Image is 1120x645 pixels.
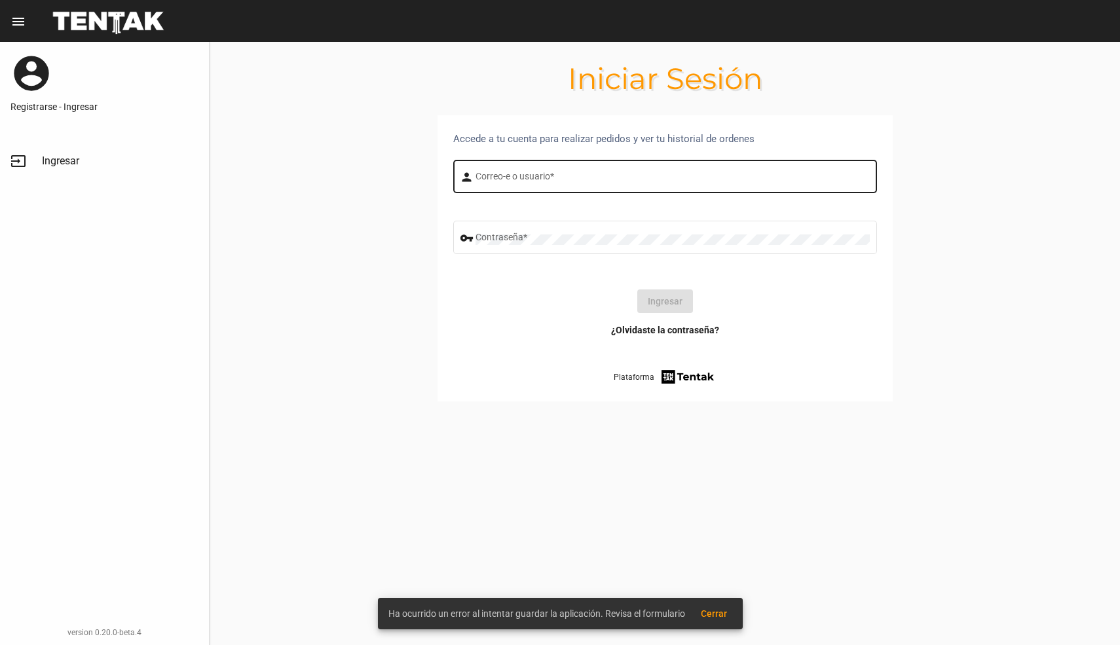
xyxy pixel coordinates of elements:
span: Ha ocurrido un error al intentar guardar la aplicación. Revisa el formulario [388,607,685,620]
div: Accede a tu cuenta para realizar pedidos y ver tu historial de ordenes [453,131,877,147]
button: Cerrar [690,602,737,625]
mat-icon: person [460,170,476,185]
div: version 0.20.0-beta.4 [10,626,198,639]
a: Plataforma [614,368,717,386]
button: Ingresar [637,289,693,313]
mat-icon: menu [10,14,26,29]
h1: Iniciar Sesión [210,68,1120,89]
span: Ingresar [42,155,79,168]
mat-icon: vpn_key [460,230,476,246]
a: Registrarse - Ingresar [10,100,198,113]
mat-icon: account_circle [10,52,52,94]
span: Cerrar [701,608,727,619]
a: ¿Olvidaste la contraseña? [611,323,719,337]
span: Plataforma [614,371,654,384]
mat-icon: input [10,153,26,169]
img: tentak-firm.png [660,368,716,386]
